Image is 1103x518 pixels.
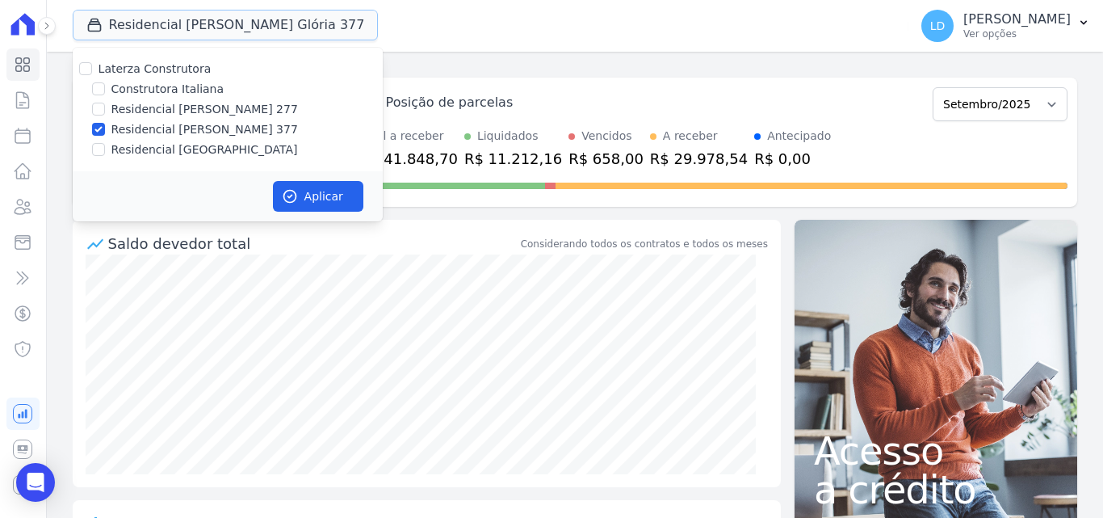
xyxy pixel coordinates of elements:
[360,128,458,145] div: Total a receber
[663,128,718,145] div: A receber
[568,148,644,170] div: R$ 658,00
[477,128,539,145] div: Liquidados
[108,233,518,255] div: Saldo devedor total
[111,141,298,158] label: Residencial [GEOGRAPHIC_DATA]
[111,121,298,138] label: Residencial [PERSON_NAME] 377
[754,148,831,170] div: R$ 0,00
[930,20,946,32] span: LD
[650,148,748,170] div: R$ 29.978,54
[963,27,1071,40] p: Ver opções
[814,470,1058,509] span: a crédito
[908,3,1103,48] button: LD [PERSON_NAME] Ver opções
[963,11,1071,27] p: [PERSON_NAME]
[111,101,298,118] label: Residencial [PERSON_NAME] 277
[767,128,831,145] div: Antecipado
[464,148,562,170] div: R$ 11.212,16
[73,10,379,40] button: Residencial [PERSON_NAME] Glória 377
[814,432,1058,470] span: Acesso
[581,128,631,145] div: Vencidos
[386,93,514,112] div: Posição de parcelas
[521,237,768,251] div: Considerando todos os contratos e todos os meses
[111,81,224,98] label: Construtora Italiana
[360,148,458,170] div: R$ 41.848,70
[16,463,55,502] div: Open Intercom Messenger
[99,62,212,75] label: Laterza Construtora
[273,181,363,212] button: Aplicar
